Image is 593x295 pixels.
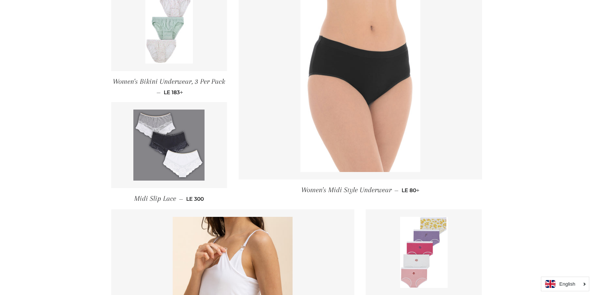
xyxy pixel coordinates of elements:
span: LE 183 [164,89,183,96]
span: LE 300 [186,196,204,202]
span: — [394,187,399,194]
a: Midi Slip Lace — LE 300 [111,188,227,209]
span: Women's Bikini Underwear, 3 Per Pack [113,77,225,86]
span: — [157,89,161,96]
span: LE 80 [402,187,420,194]
a: Women's Bikini Underwear, 3 Per Pack — LE 183 [111,71,227,102]
i: English [559,282,575,286]
span: Midi Slip Lace [134,194,176,203]
a: English [545,280,585,288]
span: Women's Midi Style Underwear [301,186,391,194]
a: Women's Midi Style Underwear — LE 80 [239,179,482,201]
span: — [179,196,183,202]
